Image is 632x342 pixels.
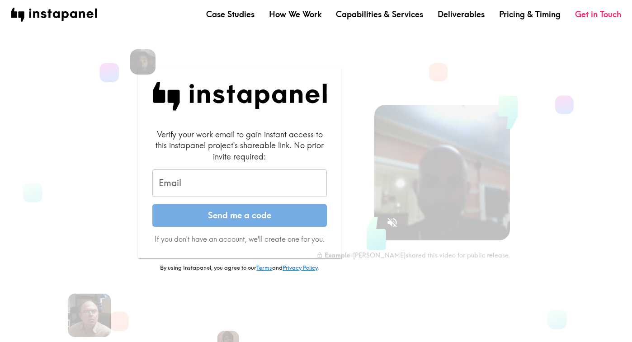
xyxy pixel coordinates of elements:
[283,264,317,271] a: Privacy Policy
[269,9,321,20] a: How We Work
[152,82,327,111] img: Instapanel
[336,9,423,20] a: Capabilities & Services
[256,264,272,271] a: Terms
[11,8,97,22] img: instapanel
[325,251,350,259] b: Example
[68,294,111,337] img: Robert
[152,129,327,162] div: Verify your work email to gain instant access to this instapanel project's shareable link. No pri...
[152,234,327,244] p: If you don't have an account, we'll create one for you.
[575,9,621,20] a: Get in Touch
[206,9,255,20] a: Case Studies
[438,9,485,20] a: Deliverables
[130,49,156,75] img: Cory
[382,213,402,232] button: Sound is off
[499,9,561,20] a: Pricing & Timing
[138,264,341,272] p: By using Instapanel, you agree to our and .
[316,251,510,259] div: - [PERSON_NAME] shared this video for public release.
[152,204,327,227] button: Send me a code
